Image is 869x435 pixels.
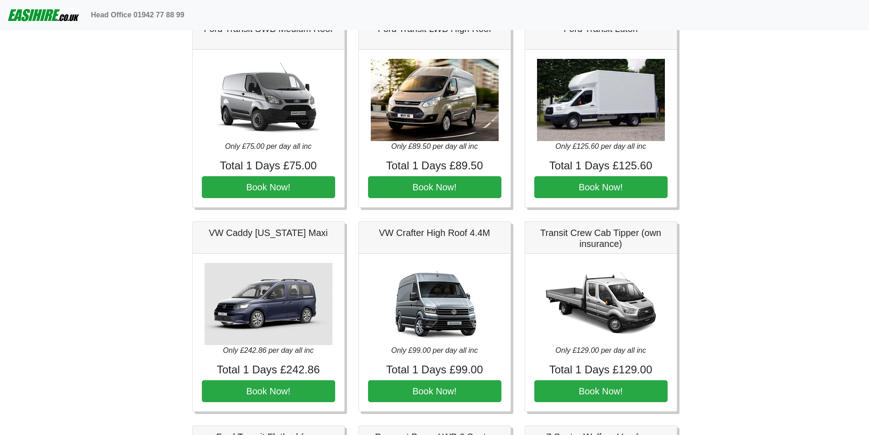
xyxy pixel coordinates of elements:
img: Ford Transit LWB High Roof [371,59,499,141]
h5: Transit Crew Cab Tipper (own insurance) [534,227,668,249]
h4: Total 1 Days £125.60 [534,159,668,173]
h4: Total 1 Days £75.00 [202,159,335,173]
button: Book Now! [202,176,335,198]
h4: Total 1 Days £99.00 [368,363,501,377]
h5: VW Crafter High Roof 4.4M [368,227,501,238]
img: Transit Crew Cab Tipper (own insurance) [537,263,665,345]
img: Ford Transit Luton [537,59,665,141]
h4: Total 1 Days £242.86 [202,363,335,377]
h4: Total 1 Days £89.50 [368,159,501,173]
i: Only £89.50 per day all inc [391,142,478,150]
button: Book Now! [368,380,501,402]
i: Only £125.60 per day all inc [555,142,646,150]
img: VW Crafter High Roof 4.4M [371,263,499,345]
h4: Total 1 Days £129.00 [534,363,668,377]
img: Ford Transit SWB Medium Roof [205,59,332,141]
button: Book Now! [202,380,335,402]
img: VW Caddy California Maxi [205,263,332,345]
button: Book Now! [534,380,668,402]
img: easihire_logo_small.png [7,6,80,24]
i: Only £242.86 per day all inc [223,346,313,354]
i: Only £129.00 per day all inc [555,346,646,354]
button: Book Now! [534,176,668,198]
i: Only £99.00 per day all inc [391,346,478,354]
b: Head Office 01942 77 88 99 [91,11,184,19]
h5: VW Caddy [US_STATE] Maxi [202,227,335,238]
a: Head Office 01942 77 88 99 [87,6,188,24]
button: Book Now! [368,176,501,198]
i: Only £75.00 per day all inc [225,142,311,150]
